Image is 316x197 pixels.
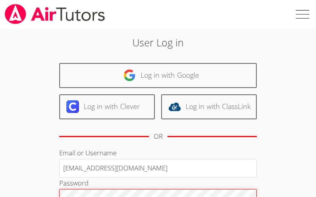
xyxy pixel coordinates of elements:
div: OR [154,131,163,142]
a: Log in with ClassLink [161,94,257,119]
label: Email or Username [59,148,117,157]
img: clever-logo-6eab21bc6e7a338710f1a6ff85c0baf02591cd810cc4098c63d3a4b26e2feb20.svg [66,100,79,113]
a: Log in with Clever [59,94,155,119]
img: classlink-logo-d6bb404cc1216ec64c9a2012d9dc4662098be43eaf13dc465df04b49fa7ab582.svg [168,100,181,113]
img: google-logo-50288ca7cdecda66e5e0955fdab243c47b7ad437acaf1139b6f446037453330a.svg [123,69,136,82]
img: airtutors_banner-c4298cdbf04f3fff15de1276eac7730deb9818008684d7c2e4769d2f7ddbe033.png [4,4,106,24]
label: Password [59,178,88,187]
a: Log in with Google [59,63,257,88]
h2: User Log in [44,35,272,50]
